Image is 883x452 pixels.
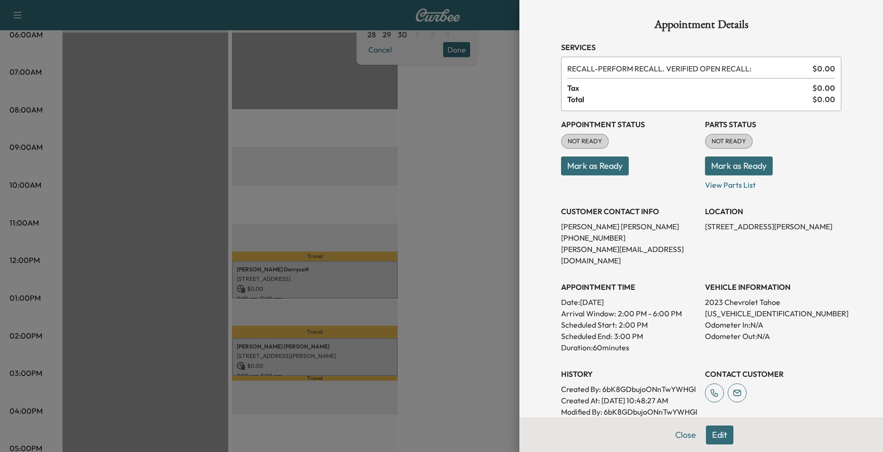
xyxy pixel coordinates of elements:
[706,137,752,146] span: NOT READY
[614,330,643,342] p: 3:00 PM
[705,368,841,380] h3: CONTACT CUSTOMER
[705,175,841,191] p: View Parts List
[567,82,812,94] span: Tax
[561,319,617,330] p: Scheduled Start:
[618,308,682,319] span: 2:00 PM - 6:00 PM
[705,119,841,130] h3: Parts Status
[561,221,697,232] p: [PERSON_NAME] [PERSON_NAME]
[561,156,629,175] button: Mark as Ready
[561,296,697,308] p: Date: [DATE]
[706,426,733,444] button: Edit
[567,94,812,105] span: Total
[561,395,697,406] p: Created At : [DATE] 10:48:27 AM
[705,296,841,308] p: 2023 Chevrolet Tahoe
[812,94,835,105] span: $ 0.00
[561,368,697,380] h3: History
[705,330,841,342] p: Odometer Out: N/A
[561,232,697,243] p: [PHONE_NUMBER]
[562,137,608,146] span: NOT READY
[561,406,697,417] p: Modified By : 6bK8GDbujoONnTwYWHGl
[705,319,841,330] p: Odometer In: N/A
[567,63,809,74] span: PERFORM RECALL. VERIFIED OPEN RECALL:
[561,342,697,353] p: Duration: 60 minutes
[669,426,702,444] button: Close
[561,42,841,53] h3: Services
[561,243,697,266] p: [PERSON_NAME][EMAIL_ADDRESS][DOMAIN_NAME]
[561,281,697,293] h3: APPOINTMENT TIME
[705,281,841,293] h3: VEHICLE INFORMATION
[561,206,697,217] h3: CUSTOMER CONTACT INFO
[561,119,697,130] h3: Appointment Status
[812,82,835,94] span: $ 0.00
[705,156,773,175] button: Mark as Ready
[619,319,648,330] p: 2:00 PM
[705,206,841,217] h3: LOCATION
[561,330,612,342] p: Scheduled End:
[812,63,835,74] span: $ 0.00
[561,19,841,34] h1: Appointment Details
[705,308,841,319] p: [US_VEHICLE_IDENTIFICATION_NUMBER]
[705,221,841,232] p: [STREET_ADDRESS][PERSON_NAME]
[561,308,697,319] p: Arrival Window:
[561,383,697,395] p: Created By : 6bK8GDbujoONnTwYWHGl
